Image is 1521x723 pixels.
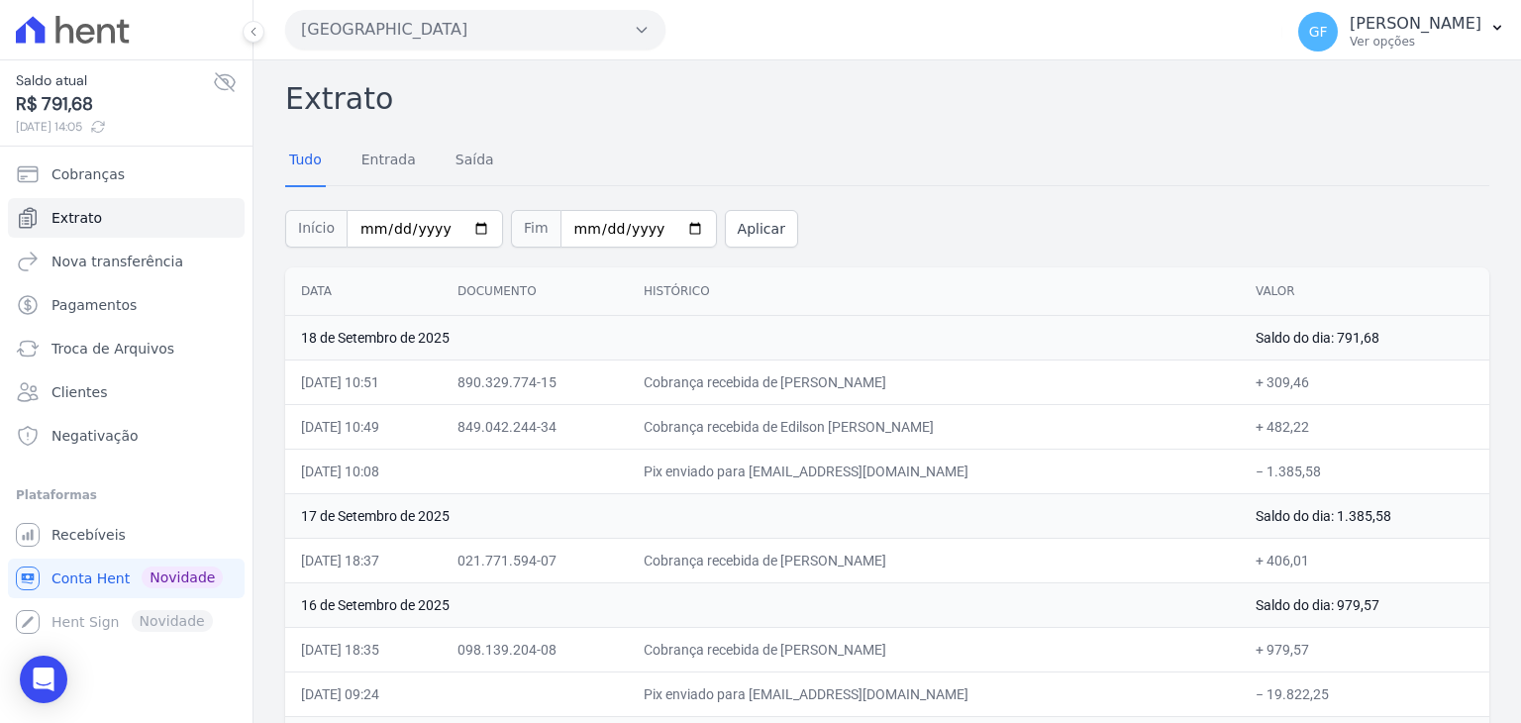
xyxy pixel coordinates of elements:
span: Extrato [51,208,102,228]
a: Entrada [357,136,420,187]
td: 890.329.774-15 [442,360,628,404]
button: [GEOGRAPHIC_DATA] [285,10,665,50]
span: R$ 791,68 [16,91,213,118]
span: Recebíveis [51,525,126,545]
td: 021.771.594-07 [442,538,628,582]
td: + 482,22 [1240,404,1489,449]
span: Nova transferência [51,252,183,271]
a: Recebíveis [8,515,245,555]
a: Extrato [8,198,245,238]
td: − 1.385,58 [1240,449,1489,493]
span: Saldo atual [16,70,213,91]
td: [DATE] 09:24 [285,671,442,716]
span: Cobranças [51,164,125,184]
nav: Sidebar [16,155,237,642]
span: Conta Hent [51,568,130,588]
a: Clientes [8,372,245,412]
td: 16 de Setembro de 2025 [285,582,1240,627]
td: Cobrança recebida de [PERSON_NAME] [628,627,1240,671]
span: Clientes [51,382,107,402]
td: Saldo do dia: 791,68 [1240,315,1489,360]
a: Cobranças [8,155,245,194]
td: − 19.822,25 [1240,671,1489,716]
span: Pagamentos [51,295,137,315]
td: [DATE] 10:08 [285,449,442,493]
a: Saída [452,136,498,187]
td: Cobrança recebida de Edilson [PERSON_NAME] [628,404,1240,449]
td: [DATE] 18:37 [285,538,442,582]
th: Histórico [628,267,1240,316]
div: Open Intercom Messenger [20,656,67,703]
td: [DATE] 10:51 [285,360,442,404]
td: Cobrança recebida de [PERSON_NAME] [628,538,1240,582]
button: GF [PERSON_NAME] Ver opções [1282,4,1521,59]
button: Aplicar [725,210,798,248]
a: Conta Hent Novidade [8,559,245,598]
span: [DATE] 14:05 [16,118,213,136]
td: 098.139.204-08 [442,627,628,671]
span: Fim [511,210,560,248]
td: Saldo do dia: 1.385,58 [1240,493,1489,538]
p: Ver opções [1350,34,1481,50]
a: Nova transferência [8,242,245,281]
h2: Extrato [285,76,1489,121]
p: [PERSON_NAME] [1350,14,1481,34]
td: [DATE] 18:35 [285,627,442,671]
td: + 309,46 [1240,360,1489,404]
span: Novidade [142,567,223,588]
span: Troca de Arquivos [51,339,174,359]
td: [DATE] 10:49 [285,404,442,449]
td: 18 de Setembro de 2025 [285,315,1240,360]
div: Plataformas [16,483,237,507]
span: Início [285,210,347,248]
a: Negativação [8,416,245,456]
a: Troca de Arquivos [8,329,245,368]
td: Saldo do dia: 979,57 [1240,582,1489,627]
a: Pagamentos [8,285,245,325]
th: Documento [442,267,628,316]
span: GF [1309,25,1328,39]
td: + 406,01 [1240,538,1489,582]
a: Tudo [285,136,326,187]
td: 17 de Setembro de 2025 [285,493,1240,538]
td: Cobrança recebida de [PERSON_NAME] [628,360,1240,404]
td: Pix enviado para [EMAIL_ADDRESS][DOMAIN_NAME] [628,449,1240,493]
span: Negativação [51,426,139,446]
td: Pix enviado para [EMAIL_ADDRESS][DOMAIN_NAME] [628,671,1240,716]
th: Data [285,267,442,316]
th: Valor [1240,267,1489,316]
td: + 979,57 [1240,627,1489,671]
td: 849.042.244-34 [442,404,628,449]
